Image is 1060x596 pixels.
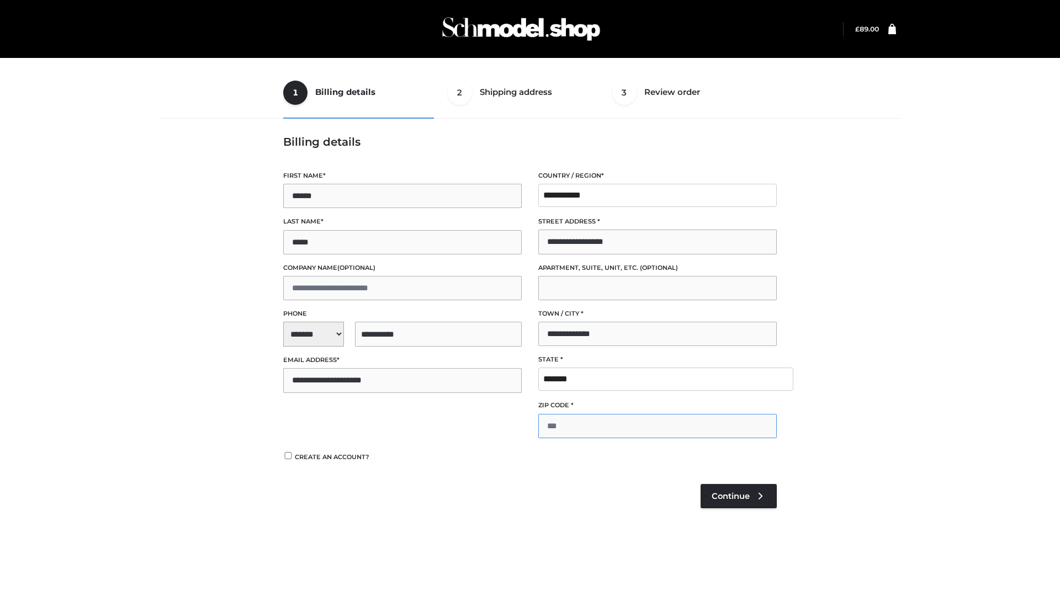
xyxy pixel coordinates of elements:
label: State [538,354,777,365]
label: Apartment, suite, unit, etc. [538,263,777,273]
a: Continue [701,484,777,508]
label: Email address [283,355,522,365]
label: Last name [283,216,522,227]
img: Schmodel Admin 964 [438,7,604,51]
label: Street address [538,216,777,227]
span: Continue [712,491,750,501]
a: £89.00 [855,25,879,33]
label: ZIP Code [538,400,777,411]
bdi: 89.00 [855,25,879,33]
span: Create an account? [295,453,369,461]
h3: Billing details [283,135,777,148]
label: Company name [283,263,522,273]
label: Phone [283,308,522,319]
label: Country / Region [538,171,777,181]
span: (optional) [640,264,678,272]
span: £ [855,25,860,33]
span: (optional) [337,264,375,272]
label: Town / City [538,308,777,319]
input: Create an account? [283,452,293,459]
label: First name [283,171,522,181]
